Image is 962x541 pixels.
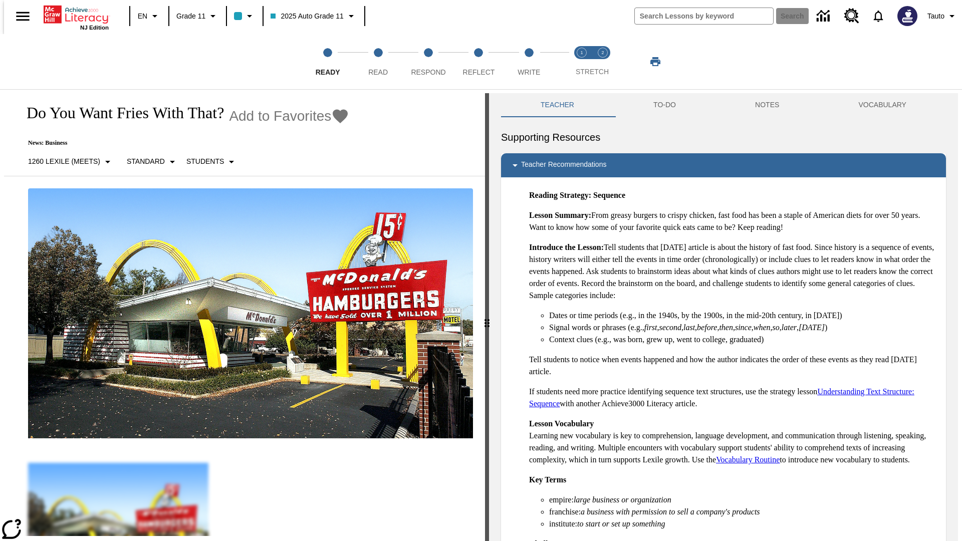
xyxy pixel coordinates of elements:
em: to start or set up something [577,519,665,528]
strong: Key Terms [529,475,566,484]
em: last [683,323,695,332]
div: Press Enter or Spacebar and then press right and left arrow keys to move the slider [485,93,489,541]
button: TO-DO [614,93,715,117]
p: Learning new vocabulary is key to comprehension, language development, and communication through ... [529,418,938,466]
h1: Do You Want Fries With That? [16,104,224,122]
em: [DATE] [799,323,825,332]
div: Home [44,4,109,31]
em: later [782,323,797,332]
button: Language: EN, Select a language [133,7,165,25]
p: Students [186,156,224,167]
a: Vocabulary Routine [716,455,780,464]
button: Grade: Grade 11, Select a grade [172,7,223,25]
img: One of the first McDonald's stores, with the iconic red sign and golden arches. [28,188,473,439]
em: a business with permission to sell a company's products [581,507,760,516]
text: 2 [601,50,604,55]
li: institute: [549,518,938,530]
button: Respond step 3 of 5 [399,34,457,89]
button: Stretch Read step 1 of 2 [567,34,596,89]
span: NJ Edition [80,25,109,31]
span: EN [138,11,147,22]
button: Ready step 1 of 5 [299,34,357,89]
em: first [644,323,657,332]
p: News: Business [16,139,349,147]
button: Select Lexile, 1260 Lexile (Meets) [24,153,118,171]
span: 2025 Auto Grade 11 [271,11,343,22]
em: second [659,323,681,332]
a: Understanding Text Structure: Sequence [529,387,914,408]
a: Data Center [811,3,838,30]
p: Teacher Recommendations [521,159,606,171]
span: Respond [411,68,445,76]
button: Profile/Settings [923,7,962,25]
em: before [697,323,717,332]
strong: Introduce the Lesson: [529,243,604,251]
span: Reflect [463,68,495,76]
p: Tell students to notice when events happened and how the author indicates the order of these even... [529,354,938,378]
p: Standard [127,156,165,167]
em: since [735,323,752,332]
em: then [719,323,733,332]
em: when [754,323,771,332]
span: Add to Favorites [229,108,331,124]
button: NOTES [715,93,819,117]
button: Class color is light blue. Change class color [230,7,260,25]
li: franchise: [549,506,938,518]
div: reading [4,93,485,536]
button: Reflect step 4 of 5 [449,34,508,89]
strong: Lesson Vocabulary [529,419,594,428]
span: Ready [316,68,340,76]
button: Teacher [501,93,614,117]
button: Read step 2 of 5 [349,34,407,89]
p: From greasy burgers to crispy chicken, fast food has been a staple of American diets for over 50 ... [529,209,938,233]
span: STRETCH [576,68,609,76]
div: activity [489,93,958,541]
li: empire: [549,494,938,506]
button: Add to Favorites - Do You Want Fries With That? [229,107,349,125]
span: Write [518,68,540,76]
p: If students need more practice identifying sequence text structures, use the strategy lesson with... [529,386,938,410]
img: Avatar [897,6,917,26]
strong: Reading Strategy: [529,191,591,199]
span: Read [368,68,388,76]
a: Resource Center, Will open in new tab [838,3,865,30]
div: Instructional Panel Tabs [501,93,946,117]
li: Signal words or phrases (e.g., , , , , , , , , , ) [549,322,938,334]
li: Context clues (e.g., was born, grew up, went to college, graduated) [549,334,938,346]
span: Grade 11 [176,11,205,22]
button: Open side menu [8,2,38,31]
button: Write step 5 of 5 [500,34,558,89]
a: Notifications [865,3,891,29]
button: Scaffolds, Standard [123,153,182,171]
li: Dates or time periods (e.g., in the 1940s, by the 1900s, in the mid-20th century, in [DATE]) [549,310,938,322]
strong: Lesson Summary: [529,211,591,219]
div: Teacher Recommendations [501,153,946,177]
button: Select Student [182,153,242,171]
em: so [773,323,780,332]
button: Stretch Respond step 2 of 2 [588,34,617,89]
input: search field [635,8,773,24]
em: large business or organization [574,495,671,504]
button: VOCABULARY [819,93,946,117]
span: Tauto [927,11,944,22]
button: Class: 2025 Auto Grade 11, Select your class [267,7,361,25]
button: Print [639,53,671,71]
p: Tell students that [DATE] article is about the history of fast food. Since history is a sequence ... [529,241,938,302]
strong: Sequence [593,191,625,199]
text: 1 [580,50,583,55]
button: Select a new avatar [891,3,923,29]
h6: Supporting Resources [501,129,946,145]
p: 1260 Lexile (Meets) [28,156,100,167]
